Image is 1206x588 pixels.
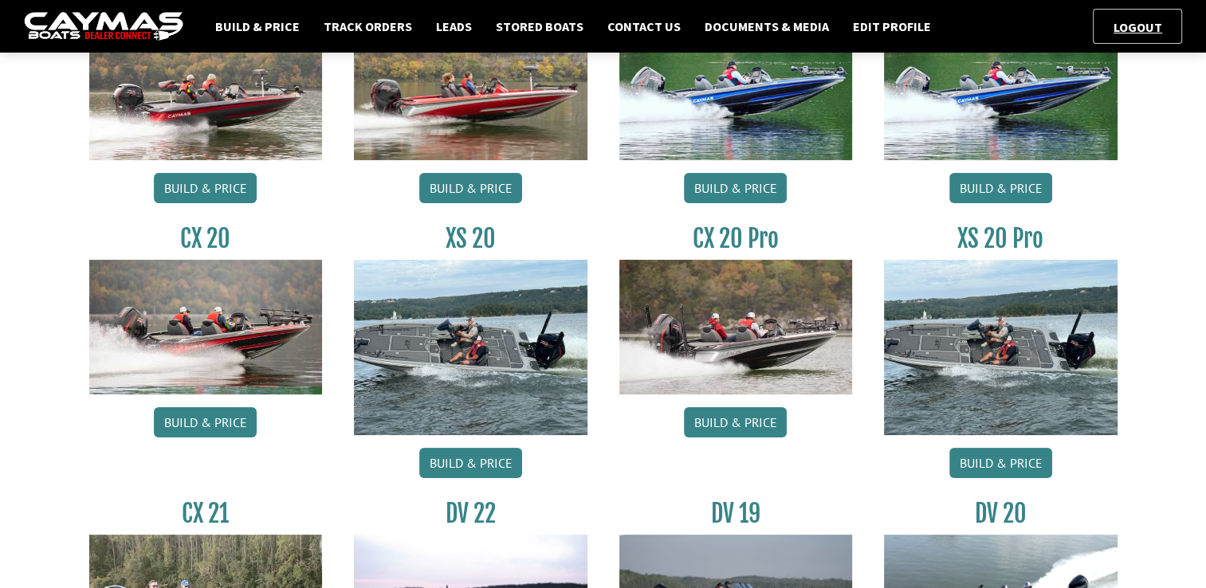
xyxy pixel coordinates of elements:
img: CX19_thumbnail.jpg [619,26,853,160]
a: Build & Price [949,173,1052,203]
h3: CX 20 [89,224,323,253]
a: Documents & Media [697,16,837,37]
a: Edit Profile [845,16,939,37]
a: Build & Price [419,173,522,203]
img: XS_20_resized.jpg [884,260,1118,434]
h3: XS 20 [354,224,587,253]
a: Build & Price [154,407,257,437]
img: CX19_thumbnail.jpg [884,26,1118,160]
img: CX-20Pro_thumbnail.jpg [619,260,853,394]
h3: XS 20 Pro [884,224,1118,253]
h3: CX 20 Pro [619,224,853,253]
a: Build & Price [949,448,1052,478]
h3: DV 20 [884,499,1118,528]
a: Leads [428,16,480,37]
a: Logout [1106,19,1170,35]
a: Build & Price [154,173,257,203]
h3: DV 22 [354,499,587,528]
a: Build & Price [207,16,308,37]
img: caymas-dealer-connect-2ed40d3bc7270c1d8d7ffb4b79bf05adc795679939227970def78ec6f6c03838.gif [24,12,183,41]
a: Stored Boats [488,16,591,37]
img: XS_20_resized.jpg [354,260,587,434]
a: Build & Price [684,407,787,437]
h3: CX 21 [89,499,323,528]
a: Track Orders [316,16,420,37]
a: Build & Price [419,448,522,478]
h3: DV 19 [619,499,853,528]
a: Build & Price [684,173,787,203]
a: Contact Us [599,16,689,37]
img: CX-18SS_thumbnail.jpg [354,26,587,160]
img: CX-20_thumbnail.jpg [89,260,323,394]
img: CX-18S_thumbnail.jpg [89,26,323,160]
